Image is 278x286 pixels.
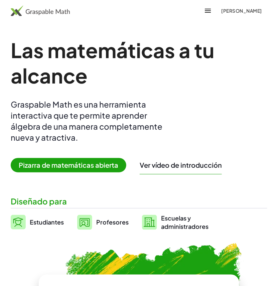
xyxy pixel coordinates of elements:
[96,218,129,226] font: Profesores
[11,99,162,142] font: Graspable Math es una herramienta interactiva que te permite aprender álgebra de una manera compl...
[140,161,222,169] button: Ver vídeo de introducción
[11,162,132,169] a: Pizarra de matemáticas abierta
[11,215,26,230] img: svg%3e
[142,214,208,231] a: Escuelas yadministradores
[142,215,157,230] img: svg%3e
[19,161,118,169] font: Pizarra de matemáticas abierta
[30,218,64,226] font: Estudiantes
[11,37,215,88] font: Las matemáticas a tu alcance
[161,223,208,230] font: administradores
[222,8,262,14] font: [PERSON_NAME]
[11,214,64,231] a: Estudiantes
[161,214,191,222] font: Escuelas y
[77,214,129,231] a: Profesores
[216,5,267,17] button: [PERSON_NAME]
[77,215,92,230] img: svg%3e
[11,196,67,206] font: Diseñado para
